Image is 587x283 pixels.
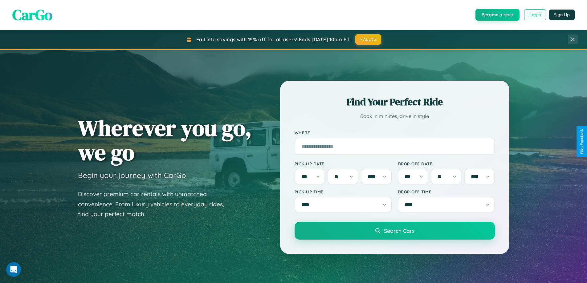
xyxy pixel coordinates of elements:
span: CarGo [12,5,52,25]
p: Discover premium car rentals with unmatched convenience. From luxury vehicles to everyday rides, ... [78,189,232,219]
button: Sign Up [549,10,575,20]
button: Login [524,9,546,20]
iframe: Intercom live chat [6,262,21,277]
div: Give Feedback [580,129,584,154]
label: Drop-off Time [398,189,495,194]
label: Where [295,130,495,135]
span: Fall into savings with 15% off for all users! Ends [DATE] 10am PT. [196,36,351,42]
h3: Begin your journey with CarGo [78,171,186,180]
button: Search Cars [295,222,495,240]
span: Search Cars [384,227,414,234]
h1: Wherever you go, we go [78,116,252,164]
label: Pick-up Date [295,161,392,166]
label: Pick-up Time [295,189,392,194]
button: Become a Host [475,9,520,21]
p: Book in minutes, drive in style [295,112,495,121]
button: FALL15 [355,34,381,45]
label: Drop-off Date [398,161,495,166]
h2: Find Your Perfect Ride [295,95,495,109]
